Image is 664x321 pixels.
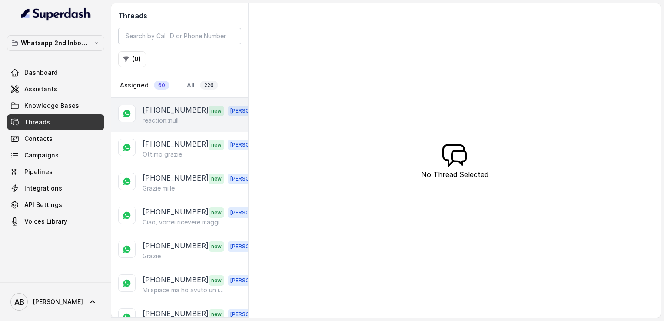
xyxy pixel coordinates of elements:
span: new [209,106,224,116]
a: Dashboard [7,65,104,80]
span: new [209,241,224,252]
span: [PERSON_NAME] [33,298,83,306]
span: 60 [154,81,169,90]
p: Grazie mille [143,184,175,193]
button: (0) [118,51,146,67]
p: Grazie [143,252,161,261]
p: [PHONE_NUMBER] [143,105,209,116]
a: Integrations [7,181,104,196]
p: Whatsapp 2nd Inbound BM5 [21,38,90,48]
span: Threads [24,118,50,127]
p: reaction::null [143,116,179,125]
input: Search by Call ID or Phone Number [118,28,241,44]
p: [PHONE_NUMBER] [143,274,209,286]
span: new [209,207,224,218]
p: [PHONE_NUMBER] [143,308,209,320]
a: Knowledge Bases [7,98,104,114]
p: Ciao, vorrei ricevere maggiori informazioni e il regalo in omaggio sulla libertà alimentare, per ... [143,218,226,227]
a: Campaigns [7,147,104,163]
a: Pipelines [7,164,104,180]
span: [PERSON_NAME] [228,174,276,184]
a: Contacts [7,131,104,147]
span: Campaigns [24,151,59,160]
span: new [209,140,224,150]
span: new [209,309,224,320]
span: Voices Library [24,217,67,226]
a: Assistants [7,81,104,97]
span: [PERSON_NAME] [228,106,276,116]
p: [PHONE_NUMBER] [143,241,209,252]
a: Assigned60 [118,74,171,97]
span: [PERSON_NAME] [228,275,276,286]
p: No Thread Selected [421,169,488,180]
p: Ottimo grazie [143,150,182,159]
span: API Settings [24,201,62,209]
img: light.svg [21,7,91,21]
span: Integrations [24,184,62,193]
p: Mi spiace ma ho avuto un imprevisto e non sarò a casa [143,286,226,294]
nav: Tabs [118,74,241,97]
span: [PERSON_NAME] [228,140,276,150]
p: [PHONE_NUMBER] [143,173,209,184]
span: Dashboard [24,68,58,77]
span: 226 [200,81,218,90]
span: [PERSON_NAME] [228,207,276,218]
span: new [209,174,224,184]
h2: Threads [118,10,241,21]
text: AB [14,298,24,307]
p: [PHONE_NUMBER] [143,207,209,218]
span: Contacts [24,134,53,143]
p: [PHONE_NUMBER] [143,139,209,150]
span: [PERSON_NAME] [228,241,276,252]
a: [PERSON_NAME] [7,290,104,314]
button: Whatsapp 2nd Inbound BM5 [7,35,104,51]
span: new [209,275,224,286]
a: API Settings [7,197,104,213]
span: Knowledge Bases [24,101,79,110]
a: Voices Library [7,214,104,229]
a: All226 [185,74,220,97]
span: Pipelines [24,167,53,176]
span: [PERSON_NAME] [228,309,276,320]
span: Assistants [24,85,57,94]
a: Threads [7,114,104,130]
